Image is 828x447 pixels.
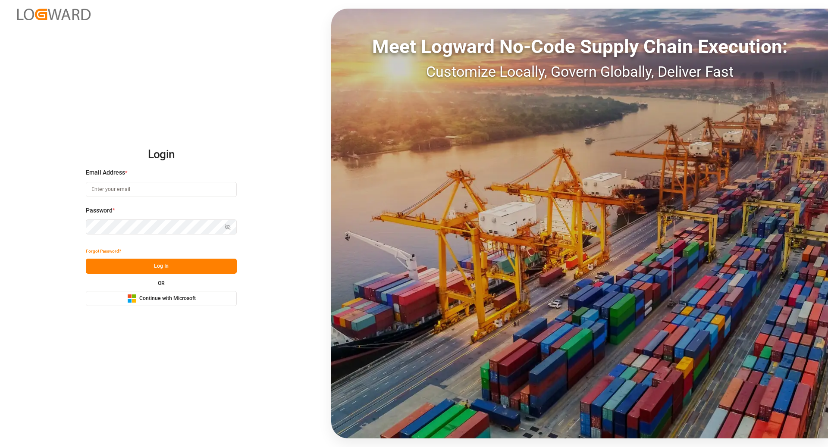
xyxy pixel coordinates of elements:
small: OR [158,281,165,286]
span: Password [86,206,113,215]
img: Logward_new_orange.png [17,9,91,20]
span: Continue with Microsoft [139,295,196,303]
button: Continue with Microsoft [86,291,237,306]
button: Forgot Password? [86,244,121,259]
div: Meet Logward No-Code Supply Chain Execution: [331,32,828,61]
button: Log In [86,259,237,274]
input: Enter your email [86,182,237,197]
div: Customize Locally, Govern Globally, Deliver Fast [331,61,828,83]
span: Email Address [86,168,125,177]
h2: Login [86,141,237,169]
